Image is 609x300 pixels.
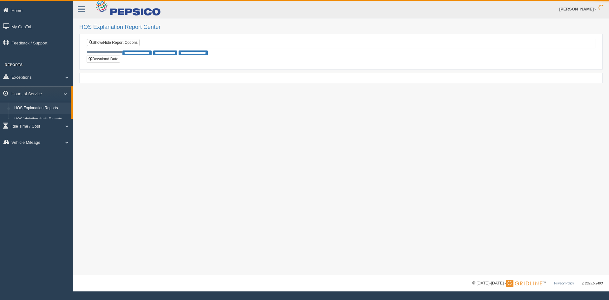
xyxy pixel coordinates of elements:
h2: HOS Explanation Report Center [79,24,603,30]
a: HOS Explanation Reports [11,103,71,114]
a: HOS Violation Audit Reports [11,114,71,125]
div: © [DATE]-[DATE] - ™ [472,280,603,287]
span: v. 2025.5.2403 [582,282,603,285]
button: Download Data [87,56,120,63]
a: Privacy Policy [554,282,574,285]
a: Show/Hide Report Options [87,39,140,46]
img: Gridline [506,280,542,287]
